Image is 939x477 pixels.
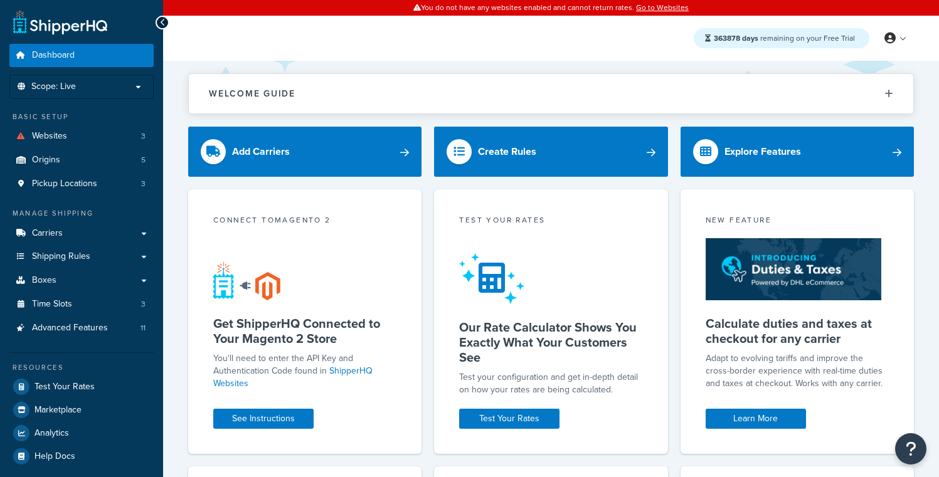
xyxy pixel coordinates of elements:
a: Marketplace [9,399,154,421]
a: ShipperHQ Websites [213,364,373,390]
div: Add Carriers [232,143,290,160]
span: 11 [141,323,146,333]
span: Websites [32,131,67,142]
h5: Our Rate Calculator Shows You Exactly What Your Customers See [459,320,642,365]
li: Pickup Locations [9,172,154,196]
span: Dashboard [32,50,75,61]
span: Marketplace [34,405,82,416]
h2: Welcome Guide [209,89,295,98]
div: Create Rules [478,143,536,160]
a: Origins5 [9,149,154,172]
span: Time Slots [32,299,72,310]
span: Shipping Rules [32,251,90,262]
a: Shipping Rules [9,245,154,268]
span: Carriers [32,228,63,239]
a: Create Rules [434,127,667,177]
a: Dashboard [9,44,154,67]
p: You'll need to enter the API Key and Authentication Code found in [213,352,396,390]
span: 5 [141,155,146,165]
button: Open Resource Center [895,433,926,464]
h5: Calculate duties and taxes at checkout for any carrier [706,316,889,346]
span: Analytics [34,428,69,439]
span: Origins [32,155,60,165]
span: 3 [141,131,146,142]
img: connect-shq-magento-24cdf84b.svg [213,261,280,300]
span: Advanced Features [32,323,108,333]
span: remaining on your Free Trial [714,33,855,44]
a: Explore Features [681,127,914,177]
a: Websites3 [9,125,154,148]
span: Scope: Live [31,81,76,92]
a: Go to Websites [636,2,689,13]
li: Advanced Features [9,317,154,340]
span: 3 [141,299,146,310]
a: See Instructions [213,409,314,429]
a: Add Carriers [188,127,422,177]
span: Pickup Locations [32,179,97,189]
a: Pickup Locations3 [9,172,154,196]
a: Carriers [9,222,154,245]
li: Time Slots [9,293,154,316]
span: Boxes [32,275,56,286]
a: Analytics [9,422,154,444]
p: Adapt to evolving tariffs and improve the cross-border experience with real-time duties and taxes... [706,352,889,390]
a: Time Slots3 [9,293,154,316]
div: Test your rates [459,214,642,229]
li: Origins [9,149,154,172]
span: Help Docs [34,451,75,462]
h5: Get ShipperHQ Connected to Your Magento 2 Store [213,316,396,346]
div: Explore Features [724,143,801,160]
div: Connect to Magento 2 [213,214,396,229]
strong: 363878 days [714,33,758,44]
div: New Feature [706,214,889,229]
span: 3 [141,179,146,189]
div: Basic Setup [9,112,154,122]
a: Help Docs [9,445,154,468]
a: Test Your Rates [9,375,154,398]
div: Manage Shipping [9,208,154,219]
span: Test Your Rates [34,382,95,392]
div: Test your configuration and get in-depth detail on how your rates are being calculated. [459,371,642,396]
a: Learn More [706,409,806,429]
a: Test Your Rates [459,409,560,429]
button: Welcome Guide [189,74,913,113]
div: Resources [9,362,154,373]
a: Advanced Features11 [9,317,154,340]
a: Boxes [9,269,154,292]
